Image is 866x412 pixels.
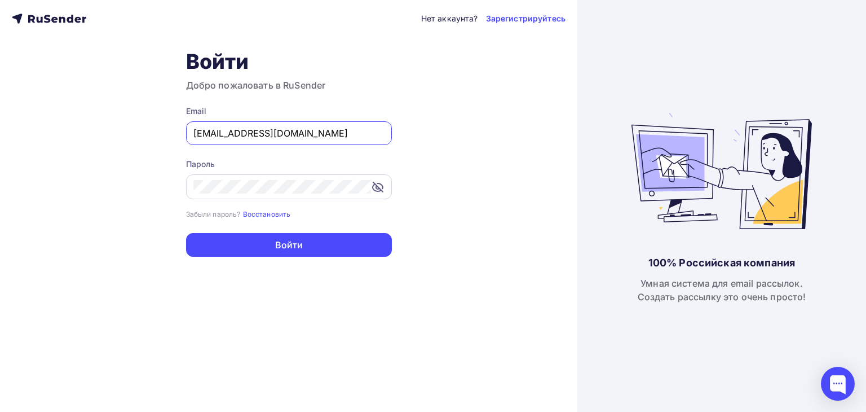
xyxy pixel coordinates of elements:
h1: Войти [186,49,392,74]
div: Email [186,106,392,117]
h3: Добро пожаловать в RuSender [186,78,392,92]
button: Войти [186,233,392,257]
a: Зарегистрируйтесь [486,13,565,24]
div: Пароль [186,159,392,170]
div: 100% Российская компания [648,256,795,270]
input: Укажите свой email [193,126,385,140]
a: Восстановить [243,209,291,218]
div: Нет аккаунта? [421,13,478,24]
small: Забыли пароль? [186,210,241,218]
small: Восстановить [243,210,291,218]
div: Умная система для email рассылок. Создать рассылку это очень просто! [638,277,806,304]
